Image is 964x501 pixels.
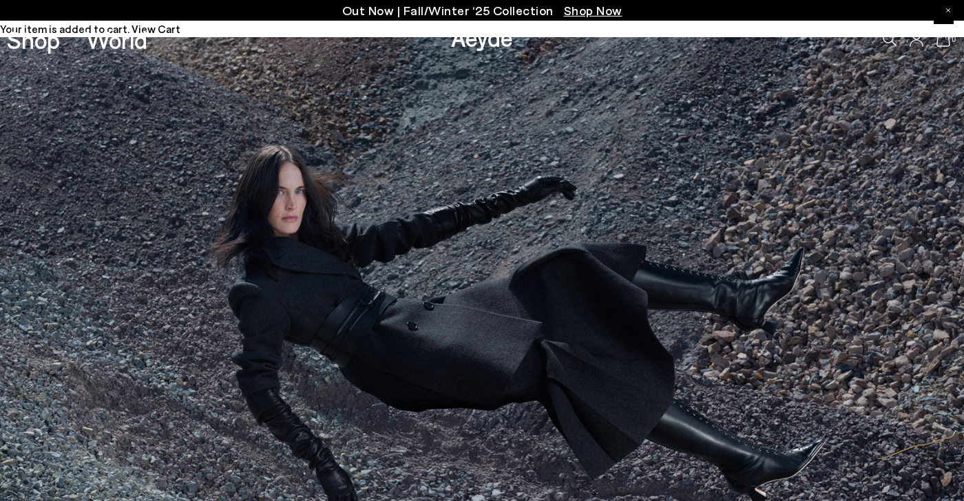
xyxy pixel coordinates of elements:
[451,23,513,52] a: Aeyde
[7,28,60,52] a: Shop
[86,28,147,52] a: World
[342,2,622,19] p: Out Now | Fall/Winter ‘25 Collection
[950,36,957,43] span: 0
[936,32,950,47] a: 0
[564,3,622,18] span: Navigate to /collections/new-in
